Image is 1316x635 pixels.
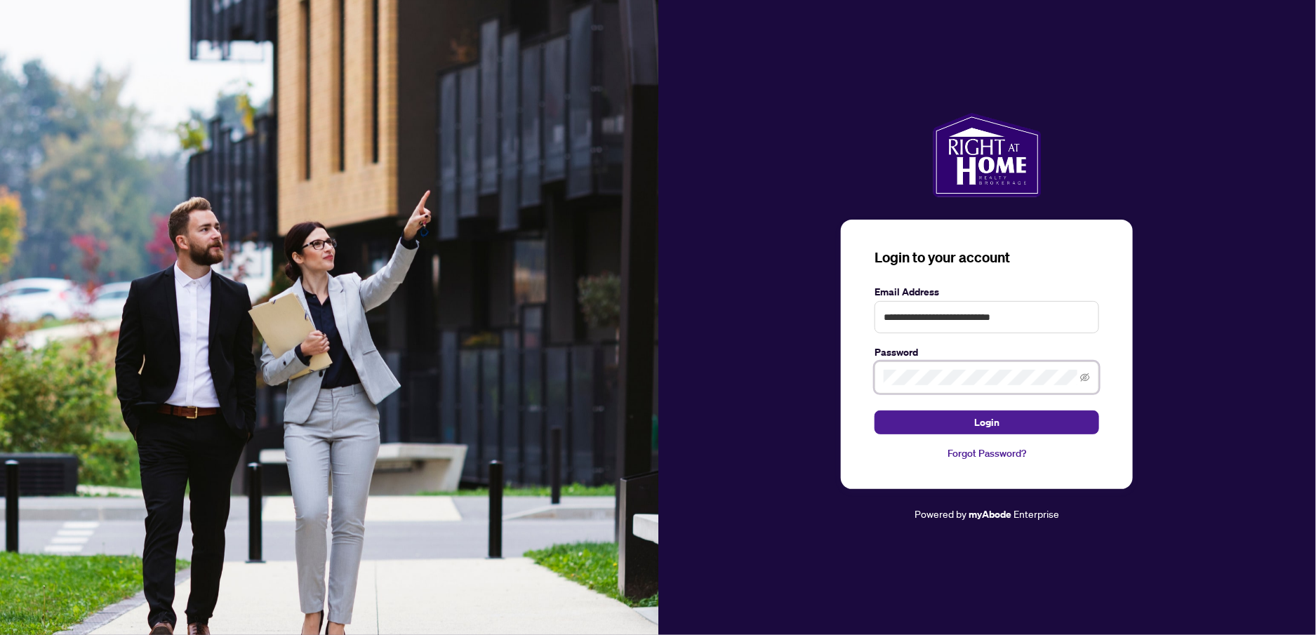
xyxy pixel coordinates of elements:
label: Password [875,345,1099,360]
button: Login [875,410,1099,434]
h3: Login to your account [875,248,1099,267]
span: Powered by [915,507,966,520]
a: myAbode [969,507,1011,522]
span: eye-invisible [1080,373,1090,382]
span: Login [974,411,999,434]
label: Email Address [875,284,1099,300]
a: Forgot Password? [875,446,1099,461]
img: ma-logo [933,113,1042,197]
span: Enterprise [1013,507,1059,520]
